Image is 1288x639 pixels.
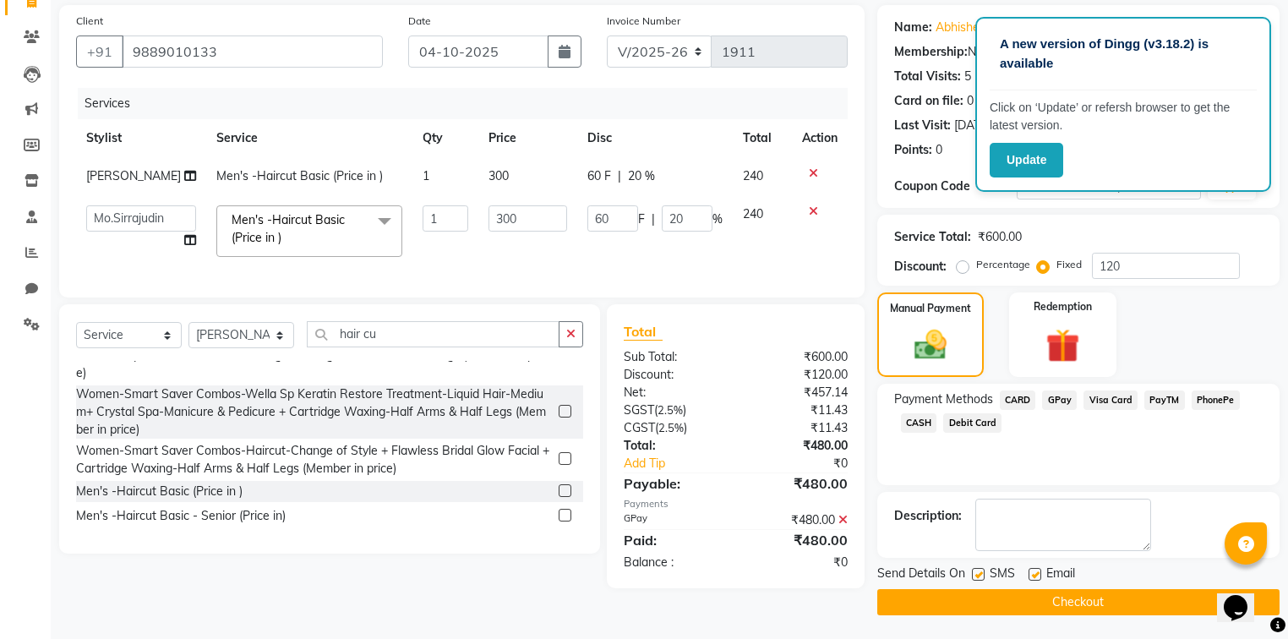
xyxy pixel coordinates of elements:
[624,497,848,511] div: Payments
[206,119,412,157] th: Service
[638,210,645,228] span: F
[978,228,1022,246] div: ₹600.00
[624,402,654,418] span: SGST
[894,43,1263,61] div: No Active Membership
[894,141,932,159] div: Points:
[733,119,792,157] th: Total
[894,390,993,408] span: Payment Methods
[1144,390,1185,410] span: PayTM
[735,366,860,384] div: ₹120.00
[76,385,552,439] div: Women-Smart Saver Combos-Wella Sp Keratin Restore Treatment-Liquid Hair-Medium+ Crystal Spa-Manic...
[990,143,1063,177] button: Update
[1056,257,1082,272] label: Fixed
[587,167,611,185] span: 60 F
[894,117,951,134] div: Last Visit:
[408,14,431,29] label: Date
[658,403,683,417] span: 2.5%
[904,326,957,363] img: _cash.svg
[611,437,735,455] div: Total:
[216,168,383,183] span: Men's -Haircut Basic (Price in )
[954,117,991,134] div: [DATE]
[894,177,1017,195] div: Coupon Code
[611,348,735,366] div: Sub Total:
[936,19,985,36] a: Abhishek
[894,92,963,110] div: Card on file:
[901,413,937,433] span: CASH
[735,530,860,550] div: ₹480.00
[756,455,860,472] div: ₹0
[611,366,735,384] div: Discount:
[877,565,965,586] span: Send Details On
[577,119,733,157] th: Disc
[611,401,735,419] div: ( )
[76,442,552,478] div: Women-Smart Saver Combos-Haircut-Change of Style + Flawless Bridal Glow Facial + Cartridge Waxing...
[735,348,860,366] div: ₹600.00
[76,14,103,29] label: Client
[281,230,289,245] a: x
[76,507,286,525] div: Men's -Haircut Basic - Senior (Price in)
[1042,390,1077,410] span: GPay
[1046,565,1075,586] span: Email
[894,507,962,525] div: Description:
[628,167,655,185] span: 20 %
[1000,390,1036,410] span: CARD
[76,483,243,500] div: Men's -Haircut Basic (Price in )
[611,419,735,437] div: ( )
[735,419,860,437] div: ₹11.43
[618,167,621,185] span: |
[624,420,655,435] span: CGST
[1192,390,1240,410] span: PhonePe
[735,511,860,529] div: ₹480.00
[967,92,974,110] div: 0
[232,212,345,245] span: Men's -Haircut Basic (Price in )
[976,257,1030,272] label: Percentage
[735,473,860,494] div: ₹480.00
[122,35,383,68] input: Search by Name/Mobile/Email/Code
[624,323,663,341] span: Total
[78,88,860,119] div: Services
[743,206,763,221] span: 240
[611,511,735,529] div: GPay
[735,554,860,571] div: ₹0
[712,210,723,228] span: %
[990,99,1257,134] p: Click on ‘Update’ or refersh browser to get the latest version.
[743,168,763,183] span: 240
[1034,299,1092,314] label: Redemption
[1217,571,1271,622] iframe: chat widget
[611,530,735,550] div: Paid:
[1000,35,1247,73] p: A new version of Dingg (v3.18.2) is available
[611,384,735,401] div: Net:
[1035,325,1090,367] img: _gift.svg
[936,141,942,159] div: 0
[735,401,860,419] div: ₹11.43
[990,565,1015,586] span: SMS
[423,168,429,183] span: 1
[792,119,848,157] th: Action
[86,168,181,183] span: [PERSON_NAME]
[307,321,559,347] input: Search or Scan
[478,119,577,157] th: Price
[894,228,971,246] div: Service Total:
[611,455,756,472] a: Add Tip
[658,421,684,434] span: 2.5%
[488,168,509,183] span: 300
[894,43,968,61] div: Membership:
[877,589,1280,615] button: Checkout
[412,119,478,157] th: Qty
[894,258,947,276] div: Discount:
[76,119,206,157] th: Stylist
[735,384,860,401] div: ₹457.14
[611,473,735,494] div: Payable:
[964,68,971,85] div: 5
[890,301,971,316] label: Manual Payment
[735,437,860,455] div: ₹480.00
[611,554,735,571] div: Balance :
[894,19,932,36] div: Name:
[607,14,680,29] label: Invoice Number
[76,35,123,68] button: +91
[943,413,1001,433] span: Debit Card
[1083,390,1138,410] span: Visa Card
[652,210,655,228] span: |
[894,68,961,85] div: Total Visits:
